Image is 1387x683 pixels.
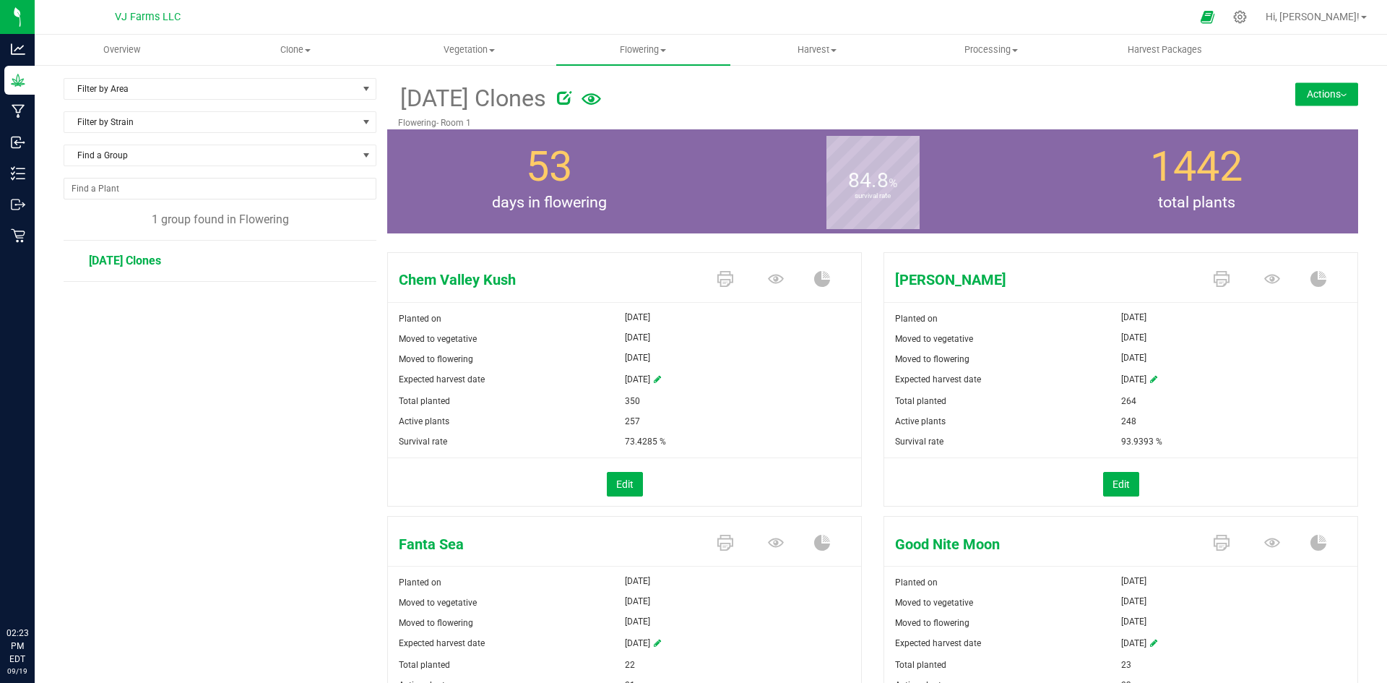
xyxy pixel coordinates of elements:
[399,437,447,447] span: Survival rate
[398,129,700,233] group-info-box: Days in flowering
[89,254,161,267] span: [DATE] Clones
[387,192,711,215] span: days in flowering
[1121,593,1146,610] span: [DATE]
[895,598,973,608] span: Moved to vegetative
[730,35,904,65] a: Harvest
[64,112,358,132] span: Filter by Strain
[526,142,572,191] span: 53
[1121,633,1146,655] span: [DATE]
[1121,411,1136,431] span: 248
[556,35,730,65] a: Flowering
[358,79,376,99] span: select
[1121,369,1146,391] span: [DATE]
[625,309,650,326] span: [DATE]
[884,269,1199,291] span: Don Carlos
[11,228,25,243] inline-svg: Retail
[1108,43,1222,56] span: Harvest Packages
[11,104,25,119] inline-svg: Manufacturing
[895,354,969,364] span: Moved to flowering
[625,369,650,391] span: [DATE]
[895,334,973,344] span: Moved to vegetative
[722,129,1024,233] group-info-box: Survival rate
[1266,11,1360,22] span: Hi, [PERSON_NAME]!
[383,43,556,56] span: Vegetation
[399,314,441,324] span: Planted on
[1121,655,1131,675] span: 23
[398,116,1185,129] p: Flowering- Room 1
[209,43,382,56] span: Clone
[895,396,946,406] span: Total planted
[7,627,28,666] p: 02:23 PM EDT
[11,197,25,212] inline-svg: Outbound
[382,35,556,65] a: Vegetation
[64,79,358,99] span: Filter by Area
[84,43,160,56] span: Overview
[35,35,209,65] a: Overview
[399,598,477,608] span: Moved to vegetative
[895,416,946,426] span: Active plants
[895,638,981,648] span: Expected harvest date
[64,145,358,166] span: Find a Group
[11,166,25,181] inline-svg: Inventory
[895,577,938,588] span: Planted on
[1191,3,1224,31] span: Open Ecommerce Menu
[895,437,943,447] span: Survival rate
[1121,349,1146,366] span: [DATE]
[398,81,546,116] span: [DATE] Clones
[399,660,450,670] span: Total planted
[607,472,643,497] button: Edit
[895,660,946,670] span: Total planted
[14,567,58,611] iframe: Resource center
[1034,192,1358,215] span: total plants
[904,43,1077,56] span: Processing
[399,577,441,588] span: Planted on
[625,655,635,675] span: 22
[625,593,650,610] span: [DATE]
[399,618,473,628] span: Moved to flowering
[1231,10,1249,24] div: Manage settings
[399,416,449,426] span: Active plants
[625,613,650,630] span: [DATE]
[399,638,485,648] span: Expected harvest date
[388,269,703,291] span: Chem Valley Kush
[625,349,650,366] span: [DATE]
[1121,572,1146,590] span: [DATE]
[625,633,650,655] span: [DATE]
[399,354,473,364] span: Moved to flowering
[1150,142,1243,191] span: 1442
[1121,391,1136,411] span: 264
[209,35,383,65] a: Clone
[1121,431,1162,452] span: 93.9393 %
[731,43,904,56] span: Harvest
[399,374,485,385] span: Expected harvest date
[1103,472,1139,497] button: Edit
[388,533,703,555] span: Fanta Sea
[625,572,650,590] span: [DATE]
[884,533,1199,555] span: Good Nite Moon
[826,132,920,261] b: survival rate
[904,35,1078,65] a: Processing
[625,411,640,431] span: 257
[625,391,640,411] span: 350
[895,374,981,385] span: Expected harvest date
[64,211,376,228] div: 1 group found in Flowering
[895,314,938,324] span: Planted on
[11,135,25,150] inline-svg: Inbound
[1121,329,1146,346] span: [DATE]
[625,329,650,346] span: [DATE]
[11,42,25,56] inline-svg: Analytics
[1078,35,1252,65] a: Harvest Packages
[556,43,730,56] span: Flowering
[64,179,376,199] input: NO DATA FOUND
[1121,613,1146,630] span: [DATE]
[7,666,28,676] p: 09/19
[895,618,969,628] span: Moved to flowering
[11,73,25,87] inline-svg: Grow
[1045,129,1347,233] group-info-box: Total number of plants
[399,396,450,406] span: Total planted
[1295,82,1358,106] button: Actions
[115,11,181,23] span: VJ Farms LLC
[399,334,477,344] span: Moved to vegetative
[625,431,666,452] span: 73.4285 %
[1121,309,1146,326] span: [DATE]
